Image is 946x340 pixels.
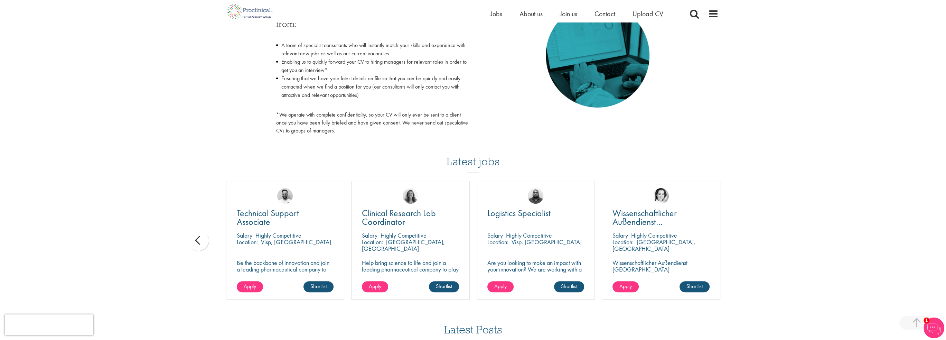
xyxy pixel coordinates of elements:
[5,314,93,335] iframe: reCAPTCHA
[528,188,543,204] img: Ashley Bennett
[362,259,459,292] p: Help bring science to life and join a leading pharmaceutical company to play a key role in delive...
[362,231,377,239] span: Salary
[276,10,468,38] h3: By sending us your latest CV you will benefit from:
[560,9,577,18] a: Join us
[487,259,584,292] p: Are you looking to make an impact with your innovation? We are working with a well-established ph...
[924,318,929,323] span: 1
[487,209,584,218] a: Logistics Specialist
[276,111,468,135] p: *We operate with complete confidentiality, so your CV will only ever be sent to a client once you...
[633,9,663,18] a: Upload CV
[612,238,695,252] p: [GEOGRAPHIC_DATA], [GEOGRAPHIC_DATA]
[276,41,468,58] li: A team of specialist consultants who will instantly match your skills and experience with relevan...
[512,238,582,246] p: Visp, [GEOGRAPHIC_DATA]
[612,207,696,236] span: Wissenschaftlicher Außendienst [GEOGRAPHIC_DATA]
[403,188,418,204] img: Jackie Cerchio
[237,259,334,286] p: Be the backbone of innovation and join a leading pharmaceutical company to help keep life-changin...
[303,281,334,292] a: Shortlist
[490,9,502,18] a: Jobs
[362,207,436,228] span: Clinical Research Lab Coordinator
[487,238,508,246] span: Location:
[506,231,552,239] p: Highly Competitive
[487,207,551,219] span: Logistics Specialist
[276,74,468,108] li: Ensuring that we have your latest details on file so that you can be quickly and easily contacted...
[362,209,459,226] a: Clinical Research Lab Coordinator
[619,283,632,290] span: Apply
[362,238,445,252] p: [GEOGRAPHIC_DATA], [GEOGRAPHIC_DATA]
[237,207,299,228] span: Technical Support Associate
[277,188,293,204] img: Emile De Beer
[487,231,503,239] span: Salary
[594,9,615,18] a: Contact
[188,230,209,251] div: prev
[612,281,639,292] a: Apply
[631,231,677,239] p: Highly Competitive
[237,231,252,239] span: Salary
[519,9,543,18] a: About us
[244,283,256,290] span: Apply
[381,231,427,239] p: Highly Competitive
[494,283,507,290] span: Apply
[612,231,628,239] span: Salary
[554,281,584,292] a: Shortlist
[362,281,388,292] a: Apply
[653,188,669,204] img: Greta Prestel
[261,238,331,246] p: Visp, [GEOGRAPHIC_DATA]
[237,238,258,246] span: Location:
[612,259,710,273] p: Wissenschaftlicher Außendienst [GEOGRAPHIC_DATA]
[429,281,459,292] a: Shortlist
[369,283,381,290] span: Apply
[362,238,383,246] span: Location:
[924,318,944,338] img: Chatbot
[237,209,334,226] a: Technical Support Associate
[487,281,514,292] a: Apply
[680,281,710,292] a: Shortlist
[612,209,710,226] a: Wissenschaftlicher Außendienst [GEOGRAPHIC_DATA]
[612,238,634,246] span: Location:
[237,281,263,292] a: Apply
[447,138,500,172] h3: Latest jobs
[255,231,301,239] p: Highly Competitive
[276,58,468,74] li: Enabling us to quickly forward your CV to hiring managers for relevant roles in order to get you ...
